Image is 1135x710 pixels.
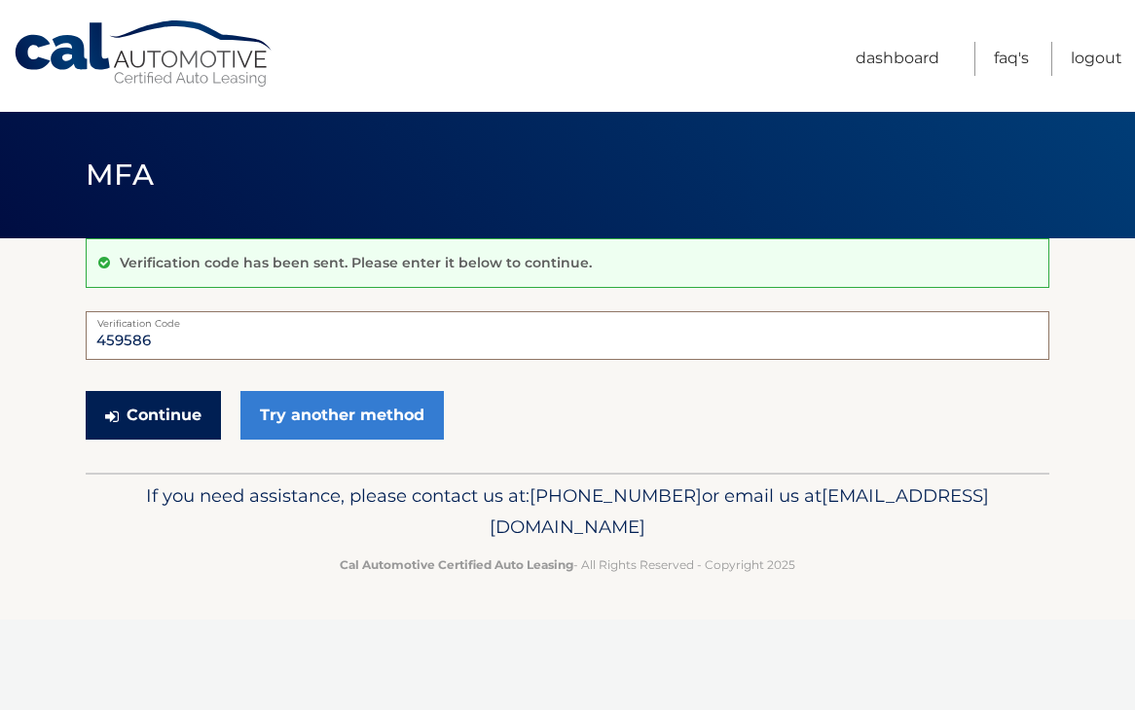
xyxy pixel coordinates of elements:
input: Verification Code [86,311,1049,360]
label: Verification Code [86,311,1049,327]
a: Dashboard [856,42,939,76]
p: - All Rights Reserved - Copyright 2025 [98,554,1037,575]
strong: Cal Automotive Certified Auto Leasing [340,557,573,572]
p: If you need assistance, please contact us at: or email us at [98,480,1037,543]
a: Cal Automotive [13,19,275,89]
span: [EMAIL_ADDRESS][DOMAIN_NAME] [490,484,989,538]
a: FAQ's [994,42,1029,76]
p: Verification code has been sent. Please enter it below to continue. [120,254,592,271]
span: MFA [86,157,154,193]
a: Logout [1071,42,1122,76]
button: Continue [86,391,221,440]
a: Try another method [240,391,444,440]
span: [PHONE_NUMBER] [530,484,702,507]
